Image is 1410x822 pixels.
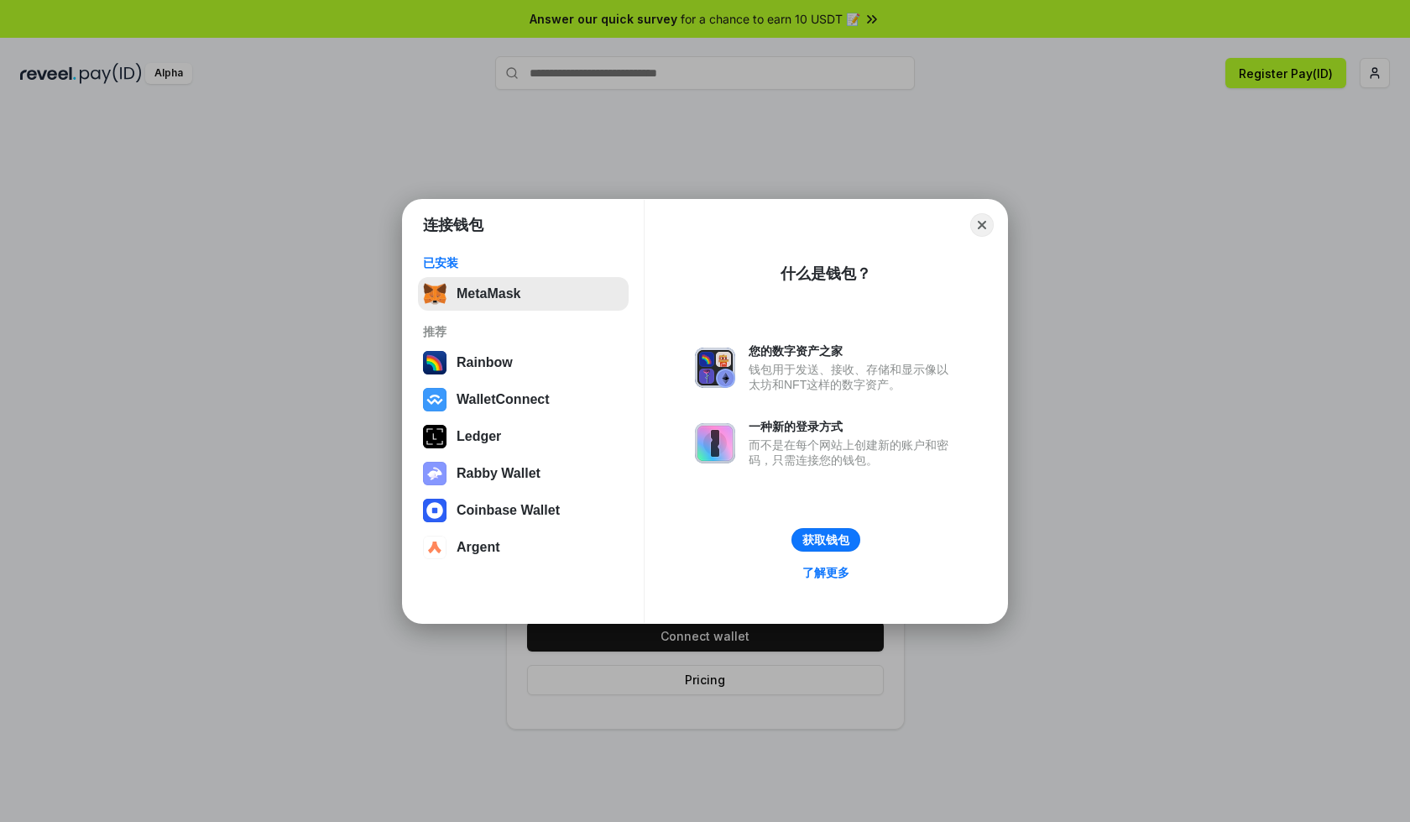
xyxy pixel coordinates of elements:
[457,286,520,301] div: MetaMask
[423,425,446,448] img: svg+xml,%3Csvg%20xmlns%3D%22http%3A%2F%2Fwww.w3.org%2F2000%2Fsvg%22%20width%3D%2228%22%20height%3...
[749,437,957,468] div: 而不是在每个网站上创建新的账户和密码，只需连接您的钱包。
[423,324,624,339] div: 推荐
[423,282,446,306] img: svg+xml,%3Csvg%20fill%3D%22none%22%20height%3D%2233%22%20viewBox%3D%220%200%2035%2033%22%20width%...
[457,392,550,407] div: WalletConnect
[802,565,849,580] div: 了解更多
[418,531,629,564] button: Argent
[781,264,871,284] div: 什么是钱包？
[418,420,629,453] button: Ledger
[457,429,501,444] div: Ledger
[791,528,860,552] button: 获取钱包
[749,343,957,359] div: 您的数字资产之家
[970,213,994,237] button: Close
[792,562,859,584] a: 了解更多
[418,494,629,527] button: Coinbase Wallet
[457,355,513,370] div: Rainbow
[457,540,500,555] div: Argent
[423,388,446,411] img: svg+xml,%3Csvg%20width%3D%2228%22%20height%3D%2228%22%20viewBox%3D%220%200%2028%2028%22%20fill%3D...
[418,346,629,380] button: Rainbow
[802,532,849,547] div: 获取钱包
[418,457,629,490] button: Rabby Wallet
[418,277,629,311] button: MetaMask
[457,466,540,481] div: Rabby Wallet
[423,255,624,270] div: 已安装
[418,383,629,416] button: WalletConnect
[695,423,735,463] img: svg+xml,%3Csvg%20xmlns%3D%22http%3A%2F%2Fwww.w3.org%2F2000%2Fsvg%22%20fill%3D%22none%22%20viewBox...
[423,351,446,374] img: svg+xml,%3Csvg%20width%3D%22120%22%20height%3D%22120%22%20viewBox%3D%220%200%20120%20120%22%20fil...
[457,503,560,518] div: Coinbase Wallet
[749,362,957,392] div: 钱包用于发送、接收、存储和显示像以太坊和NFT这样的数字资产。
[423,499,446,522] img: svg+xml,%3Csvg%20width%3D%2228%22%20height%3D%2228%22%20viewBox%3D%220%200%2028%2028%22%20fill%3D...
[423,536,446,559] img: svg+xml,%3Csvg%20width%3D%2228%22%20height%3D%2228%22%20viewBox%3D%220%200%2028%2028%22%20fill%3D...
[695,348,735,388] img: svg+xml,%3Csvg%20xmlns%3D%22http%3A%2F%2Fwww.w3.org%2F2000%2Fsvg%22%20fill%3D%22none%22%20viewBox...
[423,462,446,485] img: svg+xml,%3Csvg%20xmlns%3D%22http%3A%2F%2Fwww.w3.org%2F2000%2Fsvg%22%20fill%3D%22none%22%20viewBox...
[423,215,483,235] h1: 连接钱包
[749,419,957,434] div: 一种新的登录方式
